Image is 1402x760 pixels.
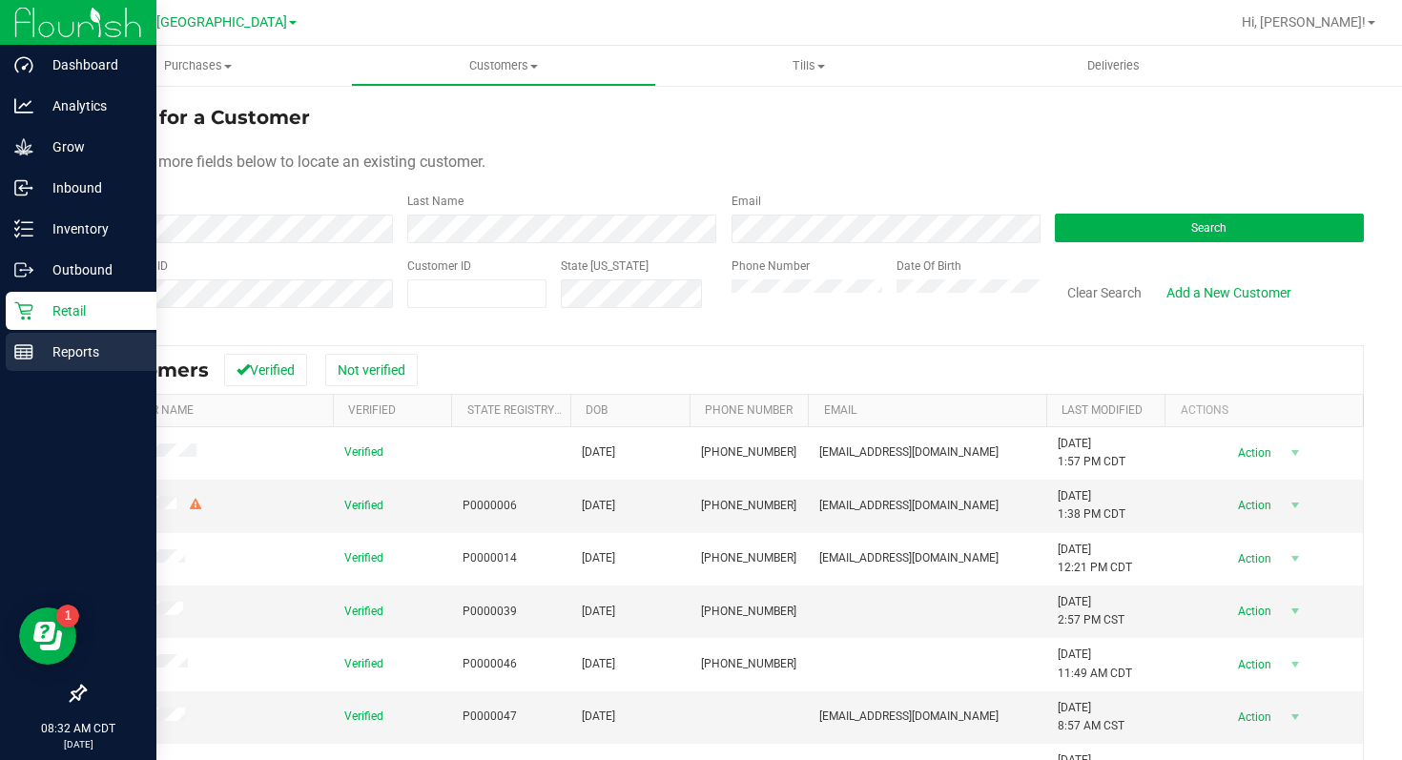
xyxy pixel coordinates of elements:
span: [DATE] [582,655,615,673]
a: DOB [586,403,608,417]
span: Verified [344,708,383,726]
span: P0000039 [463,603,517,621]
span: [EMAIL_ADDRESS][DOMAIN_NAME] [819,497,999,515]
a: Customers [351,46,656,86]
span: Deliveries [1062,57,1165,74]
span: [DATE] 1:38 PM CDT [1058,487,1125,524]
span: Verified [344,603,383,621]
a: Purchases [46,46,351,86]
a: State Registry Id [467,403,567,417]
span: [DATE] [582,549,615,567]
span: P0000014 [463,549,517,567]
span: [DATE] 12:21 PM CDT [1058,541,1132,577]
span: Action [1221,704,1283,730]
span: [EMAIL_ADDRESS][DOMAIN_NAME] [819,708,999,726]
span: Customers [352,57,655,74]
span: [DATE] 2:57 PM CST [1058,593,1124,629]
inline-svg: Outbound [14,260,33,279]
p: Dashboard [33,53,148,76]
span: [PHONE_NUMBER] [701,443,796,462]
p: Reports [33,340,148,363]
a: Phone Number [705,403,793,417]
inline-svg: Retail [14,301,33,320]
span: Action [1221,545,1283,572]
label: State [US_STATE] [561,257,649,275]
label: Customer ID [407,257,471,275]
p: Inventory [33,217,148,240]
p: 08:32 AM CDT [9,720,148,737]
span: Search [1191,221,1227,235]
span: Action [1221,651,1283,678]
span: Hi, [PERSON_NAME]! [1242,14,1366,30]
a: Add a New Customer [1154,277,1304,309]
span: [EMAIL_ADDRESS][DOMAIN_NAME] [819,443,999,462]
span: select [1283,704,1307,730]
span: [DATE] [582,443,615,462]
span: Action [1221,598,1283,625]
span: [DATE] [582,708,615,726]
label: Date Of Birth [897,257,961,275]
span: P0000047 [463,708,517,726]
inline-svg: Inbound [14,178,33,197]
span: [PHONE_NUMBER] [701,655,796,673]
div: Warning - Level 2 [187,496,204,514]
span: [DATE] [582,603,615,621]
label: Email [732,193,761,210]
span: [DATE] 1:57 PM CDT [1058,435,1125,471]
span: [PHONE_NUMBER] [701,497,796,515]
span: [EMAIL_ADDRESS][DOMAIN_NAME] [819,549,999,567]
div: Actions [1181,403,1356,417]
span: Action [1221,440,1283,466]
span: select [1283,598,1307,625]
p: Outbound [33,258,148,281]
span: [PHONE_NUMBER] [701,549,796,567]
a: Last Modified [1062,403,1143,417]
inline-svg: Inventory [14,219,33,238]
inline-svg: Analytics [14,96,33,115]
button: Not verified [325,354,418,386]
span: Verified [344,655,383,673]
span: [PHONE_NUMBER] [701,603,796,621]
span: [DATE] 11:49 AM CDT [1058,646,1132,682]
button: Verified [224,354,307,386]
span: Action [1221,492,1283,519]
p: Retail [33,299,148,322]
span: select [1283,492,1307,519]
span: Purchases [46,57,351,74]
label: Phone Number [732,257,810,275]
span: [DATE] [582,497,615,515]
span: select [1283,440,1307,466]
inline-svg: Reports [14,342,33,361]
iframe: Resource center unread badge [56,605,79,627]
inline-svg: Dashboard [14,55,33,74]
iframe: Resource center [19,607,76,665]
span: Verified [344,443,383,462]
span: select [1283,545,1307,572]
span: Tills [657,57,960,74]
span: TX Austin [GEOGRAPHIC_DATA] [93,14,287,31]
label: Last Name [407,193,464,210]
span: P0000046 [463,655,517,673]
span: Use one or more fields below to locate an existing customer. [84,153,485,171]
span: [DATE] 8:57 AM CST [1058,699,1124,735]
inline-svg: Grow [14,137,33,156]
span: Verified [344,497,383,515]
span: Verified [344,549,383,567]
span: P0000006 [463,497,517,515]
a: Deliveries [961,46,1267,86]
span: select [1283,651,1307,678]
p: [DATE] [9,737,148,751]
a: Verified [348,403,396,417]
span: Search for a Customer [84,106,310,129]
button: Search [1055,214,1364,242]
p: Analytics [33,94,148,117]
a: Email [824,403,856,417]
p: Grow [33,135,148,158]
a: Tills [656,46,961,86]
p: Inbound [33,176,148,199]
button: Clear Search [1055,277,1154,309]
